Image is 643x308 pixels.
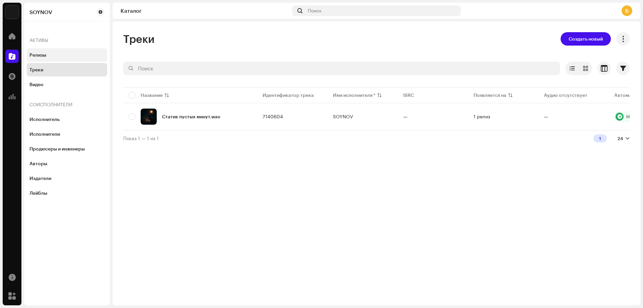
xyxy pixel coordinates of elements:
[333,114,353,119] div: SOYNOV
[474,92,506,99] div: Появляется на
[27,127,107,141] re-m-nav-item: Исполнители
[27,186,107,200] re-m-nav-item: Лейблы
[27,97,107,113] re-a-nav-header: Соисполнители
[544,114,603,119] re-a-table-badge: —
[569,32,603,46] span: Создать новый
[27,32,107,48] re-a-nav-header: Активы
[123,62,560,75] input: Поиск
[29,146,85,151] div: Продюсеры и инженеры
[29,52,46,58] div: Релизы
[123,135,159,141] span: Показ 1 — 1 из 1
[263,114,283,119] span: 7140604
[29,9,52,15] div: SOYNOV
[618,136,623,141] div: 24
[622,5,632,16] div: Б
[29,161,47,166] div: Авторы
[162,114,220,119] div: Статик пустых минут.wav
[561,32,611,46] button: Создать новый
[474,114,533,119] span: 1 релиз
[333,114,392,119] span: SOYNOV
[29,131,60,137] div: Исполнители
[593,134,607,142] div: 1
[474,114,490,119] div: 1 релиз
[121,8,289,13] div: Каталог
[27,172,107,185] re-m-nav-item: Издатели
[29,67,43,72] div: Треки
[403,114,408,119] div: —
[27,113,107,126] re-m-nav-item: Исполнитель
[27,78,107,91] re-m-nav-item: Видео
[333,92,375,99] div: Имя исполнителя *
[5,5,19,19] img: 33004b37-325d-4a8b-b51f-c12e9b964943
[29,117,60,122] div: Исполнитель
[141,92,163,99] div: Название
[308,8,321,13] span: Поиск
[27,142,107,156] re-m-nav-item: Продюсеры и инженеры
[123,32,154,46] span: Треки
[141,109,157,125] img: 7e528d12-92f8-4b01-a70e-81d3323cb946
[27,63,107,76] re-m-nav-item: Треки
[27,157,107,170] re-m-nav-item: Авторы
[29,82,44,87] div: Видео
[29,176,51,181] div: Издатели
[27,48,107,62] re-m-nav-item: Релизы
[29,190,47,196] div: Лейблы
